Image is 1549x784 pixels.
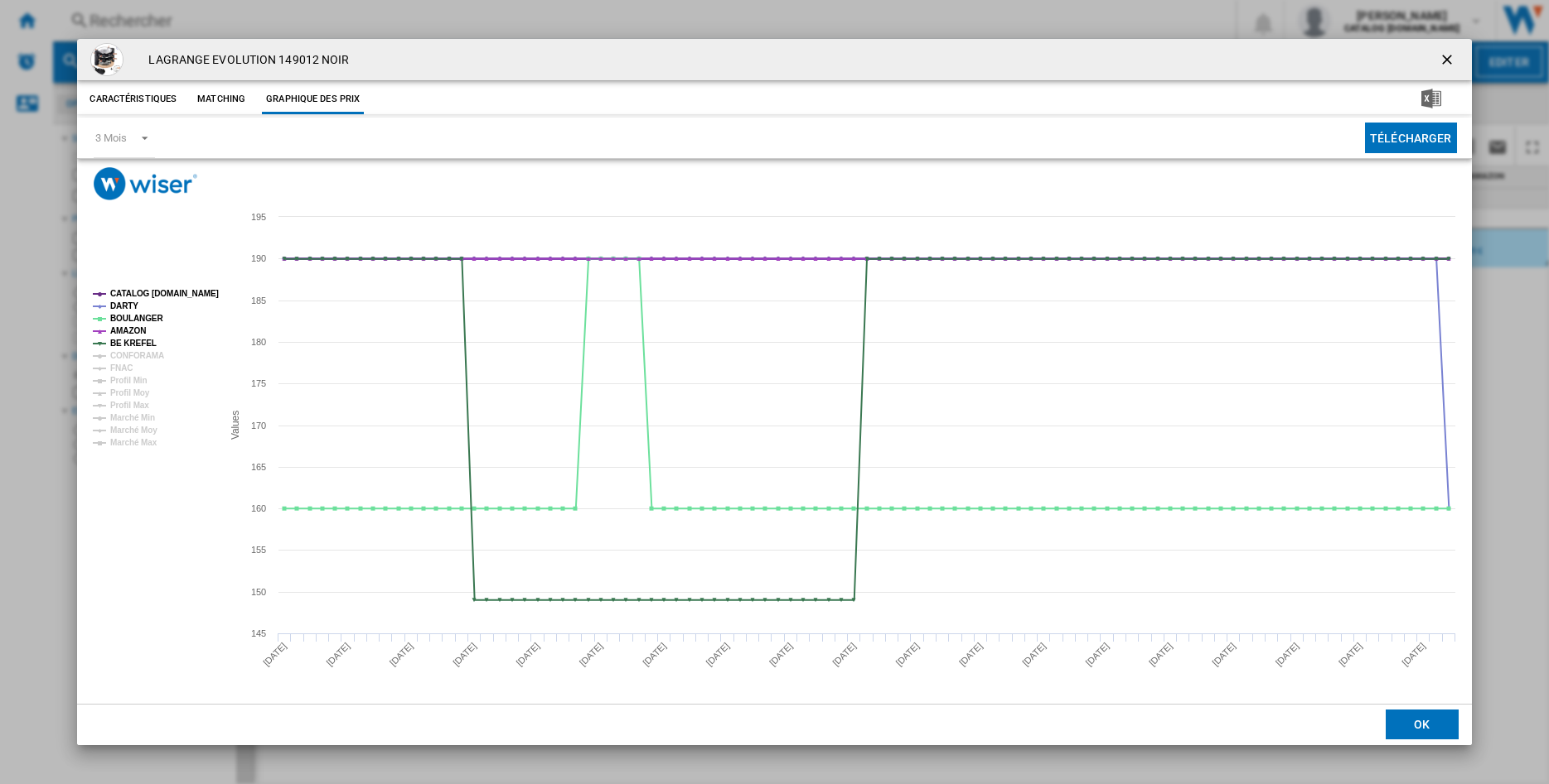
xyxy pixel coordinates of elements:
[1365,123,1457,153] button: Télécharger
[110,326,146,335] tspan: AMAZON
[110,289,219,298] tspan: CATALOG [DOMAIN_NAME]
[514,641,541,668] tspan: [DATE]
[110,413,155,422] tspan: Marché Min
[110,426,157,435] tspan: Marché Moy
[1439,51,1459,71] ng-md-icon: getI18NText('BUTTONS.CLOSE_DIALOG')
[77,39,1471,744] md-dialog: Product popup
[261,641,288,668] tspan: [DATE]
[251,253,266,263] tspan: 190
[251,503,266,513] tspan: 160
[1020,641,1048,668] tspan: [DATE]
[1432,43,1465,76] button: getI18NText('BUTTONS.CLOSE_DIALOG')
[251,587,266,597] tspan: 150
[110,351,164,360] tspan: CONFORAMA
[110,339,157,348] tspan: BE KREFEL
[1210,641,1237,668] tspan: [DATE]
[262,84,364,114] button: Graphique des prix
[251,628,266,638] tspan: 145
[185,84,258,114] button: Matching
[110,388,150,397] tspan: Profil Moy
[894,641,922,668] tspan: [DATE]
[85,84,181,114] button: Caractéristiques
[110,438,157,447] tspan: Marché Max
[324,641,351,668] tspan: [DATE]
[95,132,126,144] div: 3 Mois
[1084,641,1111,668] tspan: [DATE]
[230,411,241,440] tspan: Values
[1395,84,1468,114] button: Télécharger au format Excel
[1386,709,1459,739] button: OK
[94,167,197,200] img: logo_wiser_300x94.png
[1274,641,1301,668] tspan: [DATE]
[578,641,605,668] tspan: [DATE]
[110,363,133,373] tspan: FNAC
[251,296,266,305] tspan: 185
[1147,641,1174,668] tspan: [DATE]
[110,314,163,323] tspan: BOULANGER
[1337,641,1364,668] tspan: [DATE]
[1400,641,1427,668] tspan: [DATE]
[641,641,668,668] tspan: [DATE]
[388,641,415,668] tspan: [DATE]
[251,421,266,430] tspan: 170
[1421,89,1441,108] img: excel-24x24.png
[451,641,478,668] tspan: [DATE]
[90,43,123,76] img: 3196201490126_h_f_l_0
[957,641,985,668] tspan: [DATE]
[830,641,858,668] tspan: [DATE]
[251,212,266,222] tspan: 195
[110,301,138,310] tspan: DARTY
[251,337,266,347] tspan: 180
[704,641,731,668] tspan: [DATE]
[251,545,266,555] tspan: 155
[140,52,349,69] h4: LAGRANGE EVOLUTION 149012 NOIR
[251,378,266,388] tspan: 175
[251,462,266,472] tspan: 165
[767,641,795,668] tspan: [DATE]
[110,401,149,410] tspan: Profil Max
[110,376,148,385] tspan: Profil Min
